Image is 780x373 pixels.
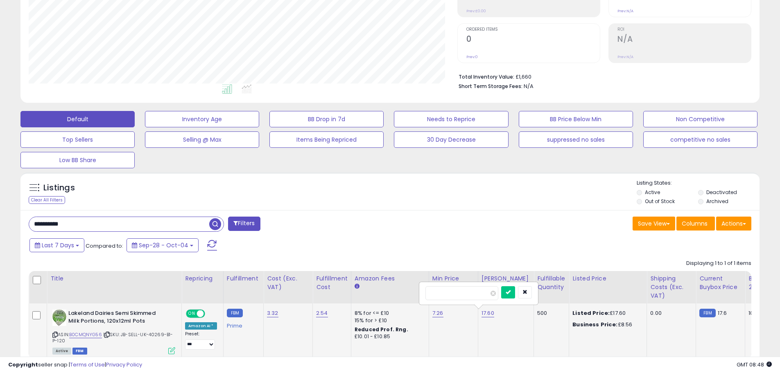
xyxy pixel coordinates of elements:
[645,189,660,196] label: Active
[269,131,384,148] button: Items Being Repriced
[267,274,309,292] div: Cost (Exc. VAT)
[617,54,633,59] small: Prev: N/A
[706,198,728,205] label: Archived
[572,309,610,317] b: Listed Price:
[682,219,708,228] span: Columns
[650,274,692,300] div: Shipping Costs (Exc. VAT)
[572,321,617,328] b: Business Price:
[676,217,715,231] button: Columns
[72,348,87,355] span: FBM
[355,326,408,333] b: Reduced Prof. Rng.
[716,217,751,231] button: Actions
[466,9,486,14] small: Prev: £0.00
[519,111,633,127] button: BB Price Below Min
[572,274,643,283] div: Listed Price
[185,322,217,330] div: Amazon AI *
[537,274,565,292] div: Fulfillable Quantity
[432,274,475,283] div: Min Price
[482,274,530,283] div: [PERSON_NAME]
[633,217,675,231] button: Save View
[20,131,135,148] button: Top Sellers
[29,196,65,204] div: Clear All Filters
[459,73,514,80] b: Total Inventory Value:
[572,310,640,317] div: £17.60
[316,309,328,317] a: 2.54
[204,310,217,317] span: OFF
[316,274,348,292] div: Fulfillment Cost
[355,283,359,290] small: Amazon Fees.
[355,317,423,324] div: 15% for > £10
[650,310,690,317] div: 0.00
[145,131,259,148] button: Selling @ Max
[466,54,478,59] small: Prev: 0
[106,361,142,368] a: Privacy Policy
[699,274,742,292] div: Current Buybox Price
[748,274,778,292] div: BB Share 24h.
[145,111,259,127] button: Inventory Age
[394,131,508,148] button: 30 Day Decrease
[228,217,260,231] button: Filters
[185,331,217,350] div: Preset:
[68,310,168,327] b: Lakeland Dairies Semi Skimmed Milk Portions, 120x12ml Pots
[355,274,425,283] div: Amazon Fees
[50,274,178,283] div: Title
[86,242,123,250] span: Compared to:
[748,310,775,317] div: 100%
[355,333,423,340] div: £10.01 - £10.85
[355,310,423,317] div: 8% for <= £10
[466,27,600,32] span: Ordered Items
[8,361,38,368] strong: Copyright
[20,111,135,127] button: Default
[706,189,737,196] label: Deactivated
[637,179,760,187] p: Listing States:
[52,310,175,353] div: ASIN:
[127,238,199,252] button: Sep-28 - Oct-04
[20,152,135,168] button: Low BB Share
[8,361,142,369] div: seller snap | |
[394,111,508,127] button: Needs to Reprice
[572,321,640,328] div: £8.56
[187,310,197,317] span: ON
[432,309,443,317] a: 7.26
[227,274,260,283] div: Fulfillment
[737,361,772,368] span: 2025-10-13 08:48 GMT
[227,319,257,329] div: Prime
[537,310,563,317] div: 500
[524,82,534,90] span: N/A
[70,361,105,368] a: Terms of Use
[29,238,84,252] button: Last 7 Days
[42,241,74,249] span: Last 7 Days
[645,198,675,205] label: Out of Stock
[52,310,66,326] img: 41lh1qKZp3L._SL40_.jpg
[466,34,600,45] h2: 0
[139,241,188,249] span: Sep-28 - Oct-04
[617,27,751,32] span: ROI
[699,309,715,317] small: FBM
[185,274,220,283] div: Repricing
[617,34,751,45] h2: N/A
[519,131,633,148] button: suppressed no sales
[52,348,71,355] span: All listings currently available for purchase on Amazon
[269,111,384,127] button: BB Drop in 7d
[227,309,243,317] small: FBM
[267,309,278,317] a: 3.32
[459,71,745,81] li: £1,660
[718,309,727,317] span: 17.6
[686,260,751,267] div: Displaying 1 to 1 of 1 items
[643,131,757,148] button: competitive no sales
[643,111,757,127] button: Non Competitive
[482,309,494,317] a: 17.60
[52,331,173,344] span: | SKU: JB-SELL-UK-40269-B1-P-120
[459,83,522,90] b: Short Term Storage Fees:
[617,9,633,14] small: Prev: N/A
[43,182,75,194] h5: Listings
[69,331,102,338] a: B0CMQNYG56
